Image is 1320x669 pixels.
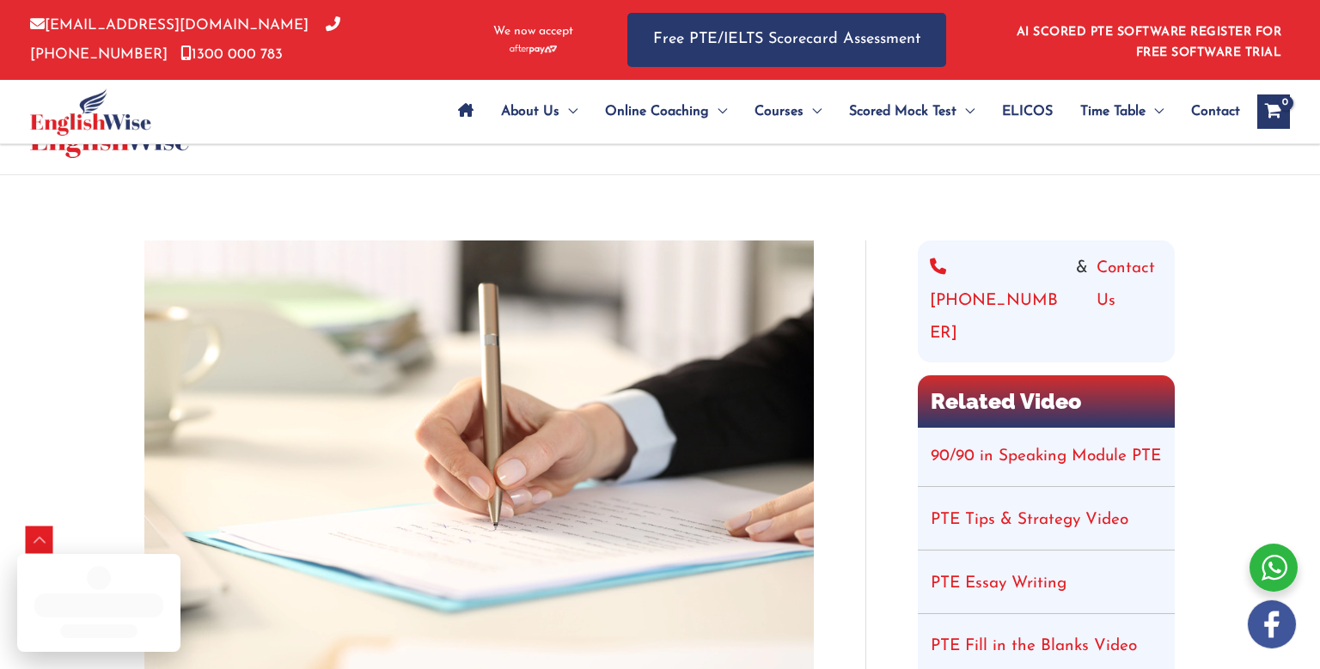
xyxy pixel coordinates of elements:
a: [PHONE_NUMBER] [30,18,340,61]
a: 1300 000 783 [180,47,283,62]
a: ELICOS [988,82,1066,142]
span: About Us [501,82,559,142]
nav: Site Navigation: Main Menu [444,82,1240,142]
span: Scored Mock Test [849,82,956,142]
span: Contact [1191,82,1240,142]
a: [EMAIL_ADDRESS][DOMAIN_NAME] [30,18,309,33]
a: About UsMenu Toggle [487,82,591,142]
a: Contact Us [1097,252,1163,350]
span: Online Coaching [605,82,709,142]
a: [PHONE_NUMBER] [930,252,1067,350]
a: Online CoachingMenu Toggle [591,82,741,142]
span: Menu Toggle [956,82,975,142]
span: Time Table [1080,82,1146,142]
a: AI SCORED PTE SOFTWARE REGISTER FOR FREE SOFTWARE TRIAL [1017,26,1282,59]
a: Free PTE/IELTS Scorecard Assessment [627,13,946,67]
a: Time TableMenu Toggle [1066,82,1177,142]
span: Menu Toggle [804,82,822,142]
a: 90/90 in Speaking Module PTE [931,448,1161,465]
a: PTE Essay Writing [931,575,1066,592]
span: Menu Toggle [559,82,577,142]
img: Afterpay-Logo [510,45,557,54]
a: Scored Mock TestMenu Toggle [835,82,988,142]
div: & [930,252,1163,350]
span: Menu Toggle [1146,82,1164,142]
span: Menu Toggle [709,82,727,142]
a: PTE Fill in the Blanks Video [931,638,1137,654]
a: Contact [1177,82,1240,142]
a: View Shopping Cart, empty [1257,94,1290,129]
img: white-facebook.png [1248,600,1296,648]
a: CoursesMenu Toggle [741,82,835,142]
span: ELICOS [1002,82,1053,142]
aside: Header Widget 1 [1006,12,1290,68]
h2: Related Video [918,375,1175,428]
img: cropped-ew-logo [30,88,151,136]
a: PTE Tips & Strategy Video [931,512,1128,528]
span: Courses [755,82,804,142]
span: We now accept [493,23,573,40]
